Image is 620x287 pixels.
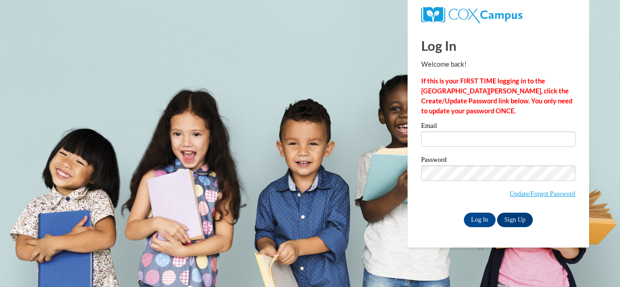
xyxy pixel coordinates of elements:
[510,190,576,197] a: Update/Forgot Password
[464,213,496,227] input: Log In
[421,36,576,55] h1: Log In
[421,156,576,165] label: Password
[421,7,522,23] img: COX Campus
[421,77,572,115] strong: If this is your FIRST TIME logging in to the [GEOGRAPHIC_DATA][PERSON_NAME], click the Create/Upd...
[421,122,576,131] label: Email
[497,213,532,227] a: Sign Up
[421,10,522,18] a: COX Campus
[421,59,576,69] p: Welcome back!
